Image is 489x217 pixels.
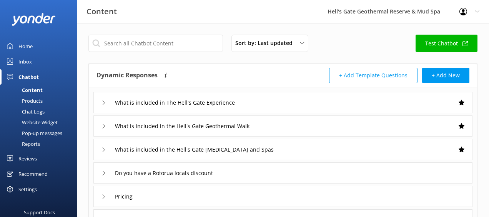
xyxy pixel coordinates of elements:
[422,68,469,83] button: + Add New
[5,139,77,149] a: Reports
[18,69,39,85] div: Chatbot
[5,95,77,106] a: Products
[5,95,43,106] div: Products
[5,85,43,95] div: Content
[18,151,37,166] div: Reviews
[5,128,77,139] a: Pop-up messages
[5,106,77,117] a: Chat Logs
[18,166,48,182] div: Recommend
[5,128,62,139] div: Pop-up messages
[5,85,77,95] a: Content
[18,182,37,197] div: Settings
[329,68,417,83] button: + Add Template Questions
[235,39,297,47] span: Sort by: Last updated
[86,5,117,18] h3: Content
[18,54,32,69] div: Inbox
[88,35,223,52] input: Search all Chatbot Content
[5,117,77,128] a: Website Widget
[5,117,58,128] div: Website Widget
[5,139,40,149] div: Reports
[12,13,56,26] img: yonder-white-logo.png
[416,35,477,52] a: Test Chatbot
[18,38,33,54] div: Home
[96,68,158,83] h4: Dynamic Responses
[5,106,45,117] div: Chat Logs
